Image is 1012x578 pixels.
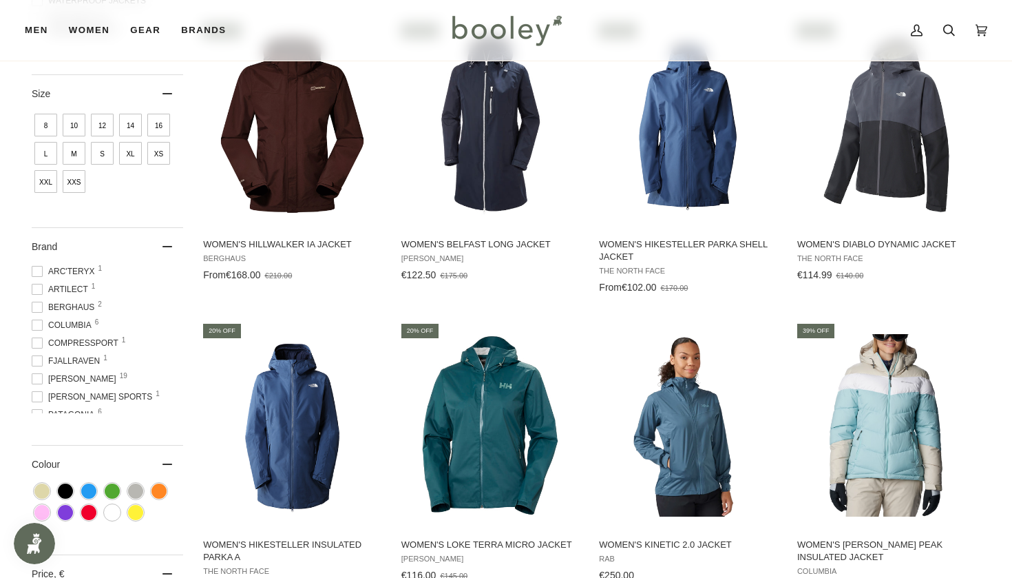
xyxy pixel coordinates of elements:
[147,114,170,136] span: Size: 16
[797,269,832,280] span: €114.99
[63,114,85,136] span: Size: 10
[797,539,976,564] span: Women's [PERSON_NAME] Peak Insulated Jacket
[661,284,688,292] span: €170.00
[401,539,580,551] span: Women's Loke Terra Micro Jacket
[32,459,70,470] span: Colour
[32,241,57,252] span: Brand
[32,265,98,278] span: Arc'teryx
[201,21,383,286] a: Women's Hillwalker IA Jacket
[599,267,777,276] span: The North Face
[797,254,976,263] span: The North Face
[119,142,142,165] span: Size: XL
[181,23,226,37] span: Brands
[34,484,50,499] span: Colour: Beige
[265,271,293,280] span: €210.00
[34,114,57,136] span: Size: 8
[119,114,142,136] span: Size: 14
[203,238,381,251] span: Women's Hillwalker IA Jacket
[92,283,96,290] span: 1
[797,238,976,251] span: Women's Diablo Dynamic Jacket
[399,21,582,286] a: Women's Belfast Long Jacket
[32,337,123,349] span: COMPRESSPORT
[203,539,381,564] span: Women's Hikesteller Insulated Parka A
[446,10,567,50] img: Booley
[98,265,102,272] span: 1
[599,539,777,551] span: Women's Kinetic 2.0 Jacket
[399,334,582,517] img: Helly Hansen Women's Terra Micro Jacket Dark Creek - Booley Galway
[599,238,777,263] span: Women's Hikesteller Parka Shell Jacket
[105,484,120,499] span: Colour: Green
[32,355,104,367] span: Fjallraven
[34,505,50,520] span: Colour: Pink
[401,238,580,251] span: Women's Belfast Long Jacket
[226,269,261,280] span: €168.00
[130,23,160,37] span: Gear
[81,505,96,520] span: Colour: Red
[203,254,381,263] span: Berghaus
[25,23,48,37] span: Men
[32,283,92,296] span: Artilect
[440,271,467,280] span: €175.00
[836,271,863,280] span: €140.00
[203,567,381,576] span: The North Face
[34,142,57,165] span: Size: L
[401,269,436,280] span: €122.50
[14,523,55,564] iframe: Button to open loyalty program pop-up
[201,34,383,216] img: Berghaus Women's Hillwalker IA Shell Jacket Cedar Brown - Booley Galway
[32,373,120,385] span: [PERSON_NAME]
[599,282,622,293] span: From
[795,334,978,517] img: Columbia Women's Abbott Peak Insulated Jacket Aqua Haze / Dark Stone / White - Booley Galway
[151,484,167,499] span: Colour: Orange
[147,142,170,165] span: Size: XS
[32,301,98,313] span: Berghaus
[597,21,779,298] a: Women's Hikesteller Parka Shell Jacket
[120,373,127,380] span: 19
[91,114,114,136] span: Size: 12
[58,505,73,520] span: Colour: Purple
[401,555,580,564] span: [PERSON_NAME]
[399,34,582,216] img: Helly Hansen Women's Belfast Long Jacket Navy - Booley Galway
[32,88,50,99] span: Size
[63,170,85,193] span: Size: XXS
[128,484,143,499] span: Colour: Grey
[156,391,160,398] span: 1
[32,391,156,403] span: [PERSON_NAME] Sports
[81,484,96,499] span: Colour: Blue
[795,21,978,286] a: Women's Diablo Dynamic Jacket
[105,505,120,520] span: Colour: White
[63,142,85,165] span: Size: M
[401,324,439,338] div: 20% off
[69,23,109,37] span: Women
[128,505,143,520] span: Colour: Yellow
[797,324,835,338] div: 39% off
[597,334,779,517] img: Rab Women's Kinetic 2.0 Jacket Orion Blue - Booley Galway
[597,34,779,216] img: The North Face Women’s Hikesteller Parka Shell Jacket Shady Blue - Booley Galway
[32,409,98,421] span: Patagonia
[599,555,777,564] span: Rab
[201,334,383,517] img: The North Face Women's Hikesteller Insulated Parka Shady Blue / Summit Navy - Booley Galway
[58,484,73,499] span: Colour: Black
[95,319,99,326] span: 6
[401,254,580,263] span: [PERSON_NAME]
[795,34,978,216] img: The North Face Women's Diablo Dynamic Jacket Vanadis Grey / Asphalt Grey - Booley Galway
[103,355,107,362] span: 1
[203,324,241,338] div: 20% off
[32,319,96,331] span: Columbia
[622,282,657,293] span: €102.00
[203,269,226,280] span: From
[34,170,57,193] span: Size: XXL
[98,301,102,308] span: 2
[797,567,976,576] span: Columbia
[98,409,102,415] span: 6
[122,337,126,344] span: 1
[91,142,114,165] span: Size: S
